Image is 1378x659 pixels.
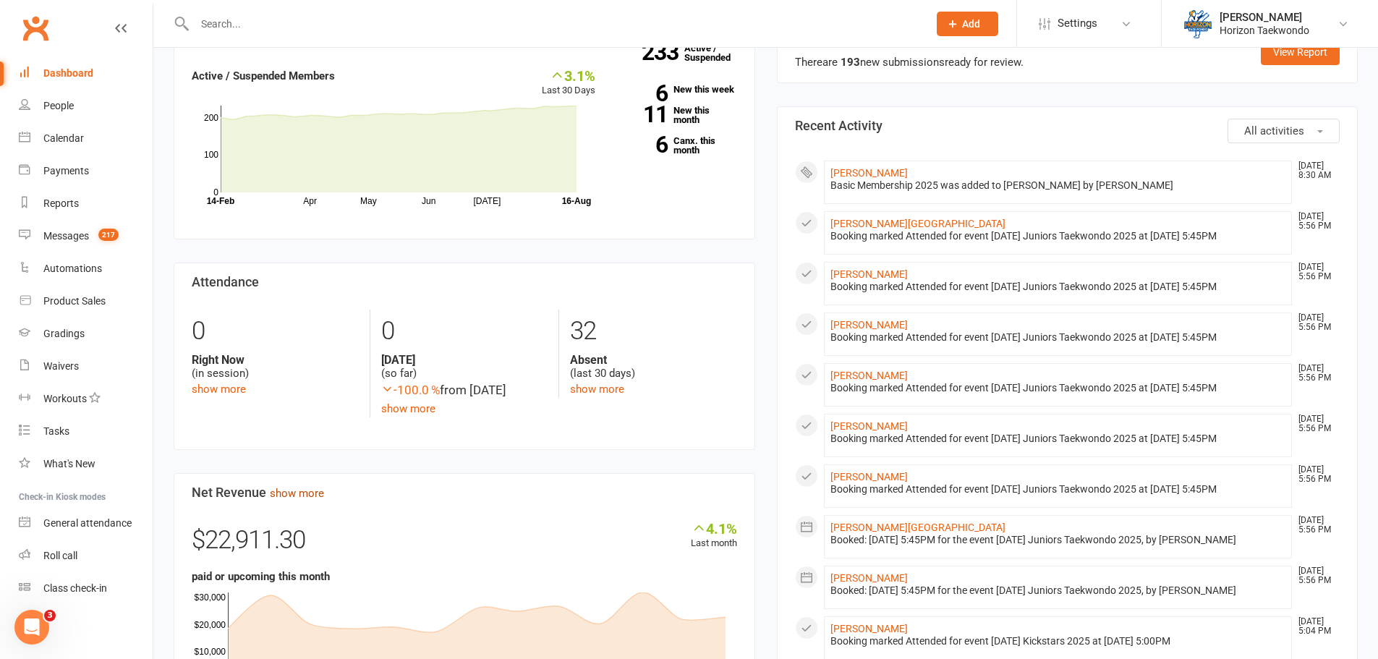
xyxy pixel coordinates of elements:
[43,230,89,242] div: Messages
[962,18,980,30] span: Add
[19,448,153,480] a: What's New
[570,353,736,367] strong: Absent
[1291,212,1339,231] time: [DATE] 5:56 PM
[19,383,153,415] a: Workouts
[1291,617,1339,636] time: [DATE] 5:04 PM
[691,520,737,551] div: Last month
[937,12,998,36] button: Add
[830,522,1005,533] a: [PERSON_NAME][GEOGRAPHIC_DATA]
[381,380,548,400] div: from [DATE]
[542,67,595,83] div: 3.1%
[1183,9,1212,38] img: thumb_image1625461565.png
[830,179,1286,192] div: Basic Membership 2025 was added to [PERSON_NAME] by [PERSON_NAME]
[830,268,908,280] a: [PERSON_NAME]
[617,82,668,104] strong: 6
[43,458,95,469] div: What's New
[830,420,908,432] a: [PERSON_NAME]
[43,197,79,209] div: Reports
[830,230,1286,242] div: Booking marked Attended for event [DATE] Juniors Taekwondo 2025 at [DATE] 5:45PM
[98,229,119,241] span: 217
[830,331,1286,344] div: Booking marked Attended for event [DATE] Juniors Taekwondo 2025 at [DATE] 5:45PM
[19,318,153,350] a: Gradings
[381,402,435,415] a: show more
[19,122,153,155] a: Calendar
[19,252,153,285] a: Automations
[19,90,153,122] a: People
[192,570,330,583] strong: paid or upcoming this month
[19,187,153,220] a: Reports
[830,483,1286,496] div: Booking marked Attended for event [DATE] Juniors Taekwondo 2025 at [DATE] 5:45PM
[617,106,737,124] a: 11New this month
[1291,364,1339,383] time: [DATE] 5:56 PM
[381,310,548,353] div: 0
[19,572,153,605] a: Class kiosk mode
[43,100,74,111] div: People
[830,370,908,381] a: [PERSON_NAME]
[1291,313,1339,332] time: [DATE] 5:56 PM
[830,572,908,584] a: [PERSON_NAME]
[43,165,89,177] div: Payments
[19,285,153,318] a: Product Sales
[1291,161,1339,180] time: [DATE] 8:30 AM
[43,517,132,529] div: General attendance
[1220,24,1309,37] div: Horizon Taekwondo
[617,103,668,125] strong: 11
[43,328,85,339] div: Gradings
[830,281,1286,293] div: Booking marked Attended for event [DATE] Juniors Taekwondo 2025 at [DATE] 5:45PM
[192,310,359,353] div: 0
[841,56,860,69] strong: 193
[381,353,548,380] div: (so far)
[830,433,1286,445] div: Booking marked Attended for event [DATE] Juniors Taekwondo 2025 at [DATE] 5:45PM
[830,218,1005,229] a: [PERSON_NAME][GEOGRAPHIC_DATA]
[19,350,153,383] a: Waivers
[192,353,359,367] strong: Right Now
[43,295,106,307] div: Product Sales
[570,353,736,380] div: (last 30 days)
[795,54,1024,71] div: There are new submissions ready for review.
[617,136,737,155] a: 6Canx. this month
[43,67,93,79] div: Dashboard
[19,540,153,572] a: Roll call
[691,520,737,536] div: 4.1%
[542,67,595,98] div: Last 30 Days
[1291,465,1339,484] time: [DATE] 5:56 PM
[830,471,908,482] a: [PERSON_NAME]
[381,383,440,397] span: -100.0 %
[795,119,1340,133] h3: Recent Activity
[1291,516,1339,535] time: [DATE] 5:56 PM
[830,319,908,331] a: [PERSON_NAME]
[381,353,548,367] strong: [DATE]
[1244,124,1304,137] span: All activities
[617,85,737,94] a: 6New this week
[1291,263,1339,281] time: [DATE] 5:56 PM
[43,425,69,437] div: Tasks
[270,487,324,500] a: show more
[19,155,153,187] a: Payments
[1291,414,1339,433] time: [DATE] 5:56 PM
[192,275,737,289] h3: Attendance
[617,134,668,156] strong: 6
[642,41,684,63] strong: 233
[1220,11,1309,24] div: [PERSON_NAME]
[19,507,153,540] a: General attendance kiosk mode
[19,57,153,90] a: Dashboard
[43,360,79,372] div: Waivers
[43,132,84,144] div: Calendar
[43,582,107,594] div: Class check-in
[1058,7,1097,40] span: Settings
[570,310,736,353] div: 32
[19,415,153,448] a: Tasks
[192,520,737,568] div: $22,911.30
[43,263,102,274] div: Automations
[830,623,908,634] a: [PERSON_NAME]
[44,610,56,621] span: 3
[17,10,54,46] a: Clubworx
[43,393,87,404] div: Workouts
[14,610,49,645] iframe: Intercom live chat
[830,167,908,179] a: [PERSON_NAME]
[830,534,1286,546] div: Booked: [DATE] 5:45PM for the event [DATE] Juniors Taekwondo 2025, by [PERSON_NAME]
[830,584,1286,597] div: Booked: [DATE] 5:45PM for the event [DATE] Juniors Taekwondo 2025, by [PERSON_NAME]
[192,485,737,500] h3: Net Revenue
[192,353,359,380] div: (in session)
[192,69,335,82] strong: Active / Suspended Members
